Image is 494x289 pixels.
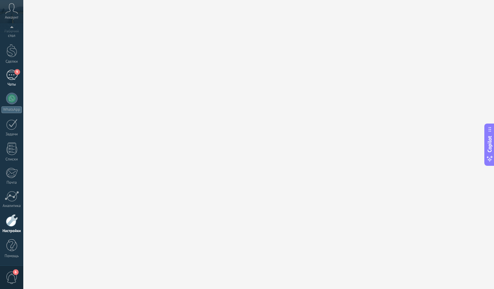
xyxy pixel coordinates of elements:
div: Списки [1,157,22,162]
div: Почта [1,180,22,185]
span: 6 [13,269,19,275]
div: WhatsApp [1,106,22,113]
span: Аккаунт [5,15,19,20]
div: Помощь [1,254,22,259]
span: 9 [14,69,20,75]
div: Настройки [1,229,22,233]
span: Copilot [486,136,493,152]
div: Сделки [1,59,22,64]
div: Чаты [1,82,22,87]
div: Аналитика [1,204,22,208]
div: Задачи [1,132,22,137]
